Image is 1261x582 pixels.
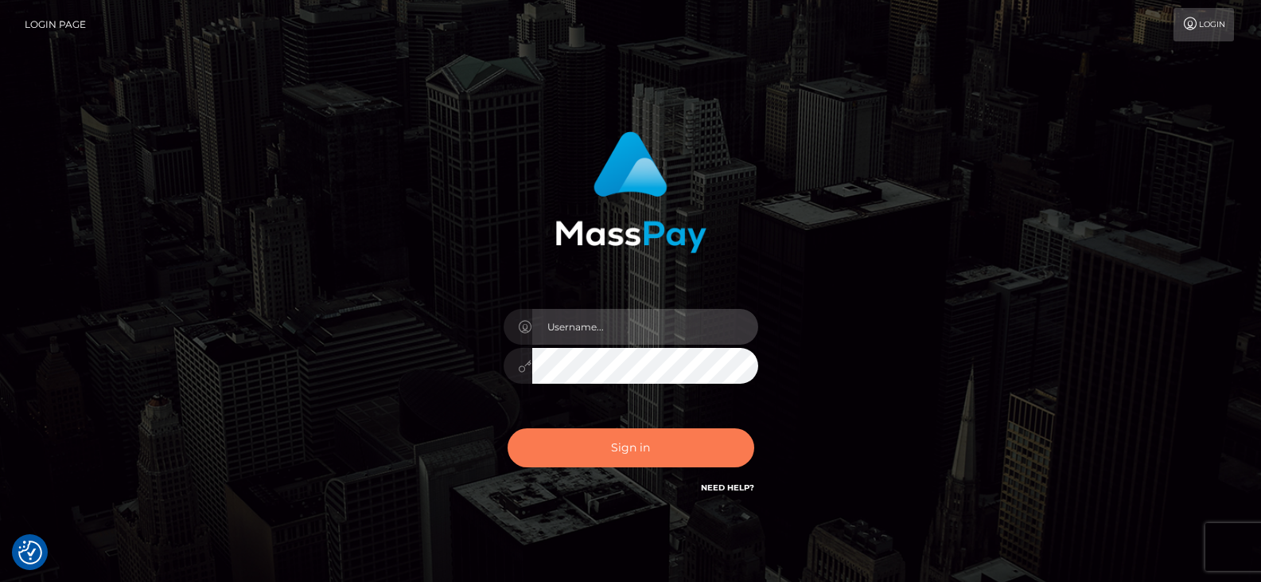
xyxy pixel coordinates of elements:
a: Need Help? [701,482,754,493]
button: Sign in [508,428,754,467]
button: Consent Preferences [18,541,42,564]
a: Login [1173,8,1234,41]
input: Username... [532,309,758,345]
img: MassPay Login [555,131,706,253]
a: Login Page [25,8,86,41]
img: Revisit consent button [18,541,42,564]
